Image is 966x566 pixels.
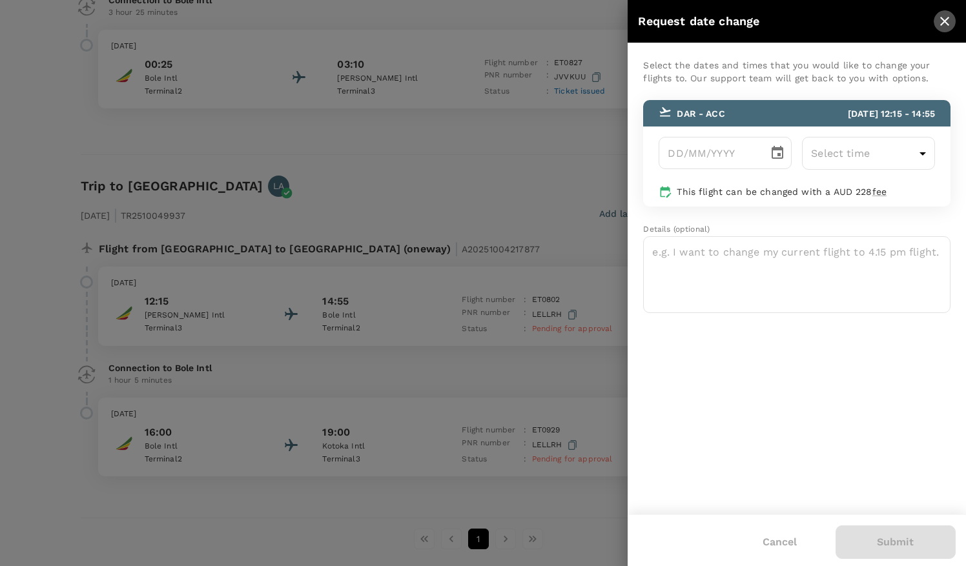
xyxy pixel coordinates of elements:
[643,225,710,234] span: Details (optional)
[802,137,935,170] div: Select time
[872,187,887,197] span: fee
[677,185,935,198] p: This flight can be changed with a AUD 228
[677,108,724,119] span: DAR - ACC
[811,146,914,161] p: Select time
[643,60,930,83] span: Select the dates and times that you would like to change your flights to. Our support team will g...
[848,108,935,119] span: [DATE] 12:15 - 14:55
[745,526,815,558] button: Cancel
[659,137,759,169] input: DD/MM/YYYY
[934,10,956,32] button: close
[765,140,790,166] button: Choose date
[638,12,934,31] div: Request date change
